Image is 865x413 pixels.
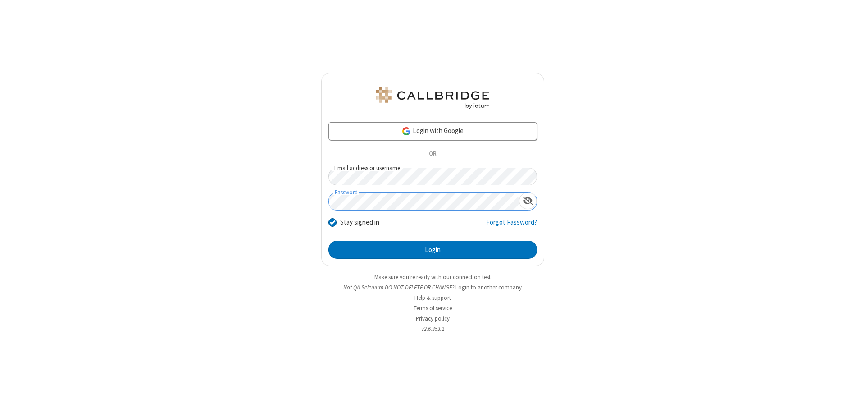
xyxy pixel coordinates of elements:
img: google-icon.png [401,126,411,136]
label: Stay signed in [340,217,379,228]
img: QA Selenium DO NOT DELETE OR CHANGE [374,87,491,109]
a: Terms of service [414,304,452,312]
input: Email address or username [328,168,537,185]
a: Privacy policy [416,315,450,322]
a: Make sure you're ready with our connection test [374,273,491,281]
button: Login to another company [455,283,522,292]
div: Show password [519,193,537,209]
span: OR [425,148,440,161]
li: v2.6.353.2 [321,325,544,333]
input: Password [329,193,519,210]
a: Forgot Password? [486,217,537,234]
a: Help & support [414,294,451,302]
button: Login [328,241,537,259]
a: Login with Google [328,122,537,140]
li: Not QA Selenium DO NOT DELETE OR CHANGE? [321,283,544,292]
